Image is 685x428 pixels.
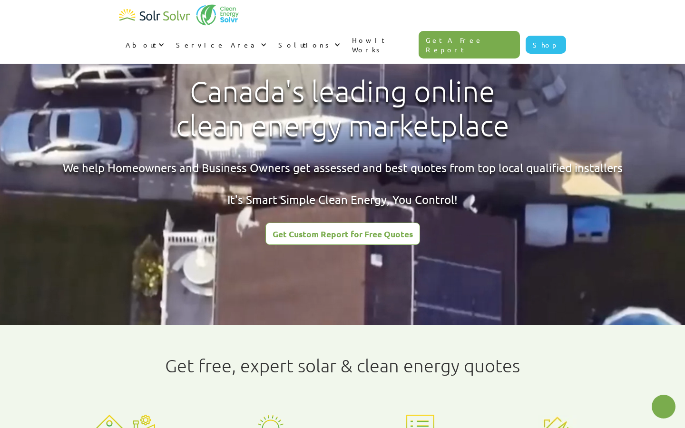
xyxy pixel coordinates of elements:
div: Solutions [278,40,332,49]
h1: Get free, expert solar & clean energy quotes [165,355,520,376]
div: Service Area [169,30,272,59]
div: Service Area [176,40,258,49]
h1: Canada's leading online clean energy marketplace [168,75,518,143]
a: How It Works [345,26,419,64]
a: Get A Free Report [419,31,520,58]
div: About [126,40,156,49]
div: About [119,30,169,59]
div: Solutions [272,30,345,59]
a: Shop [526,36,566,54]
div: Get Custom Report for Free Quotes [273,230,413,238]
div: We help Homeowners and Business Owners get assessed and best quotes from top local qualified inst... [63,160,623,208]
a: Get Custom Report for Free Quotes [265,223,420,245]
button: Open chatbot widget [652,395,675,418]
